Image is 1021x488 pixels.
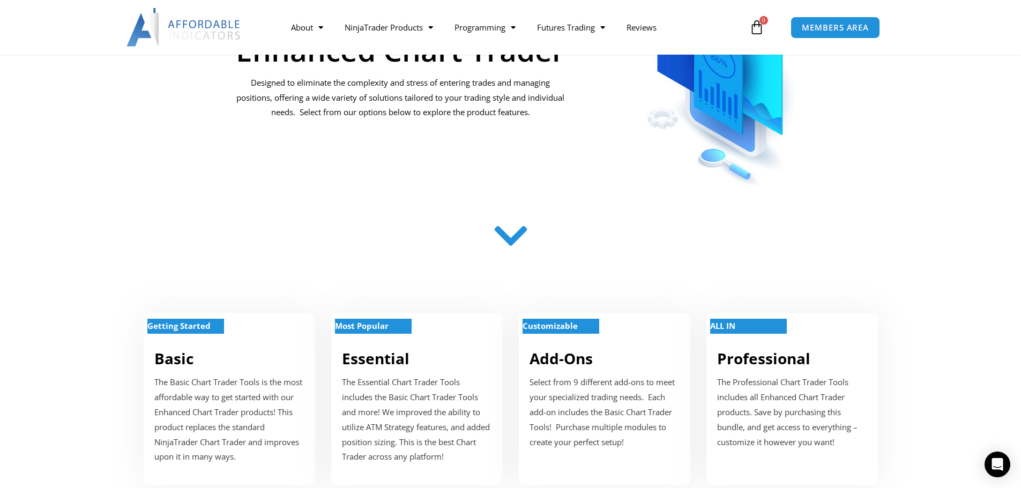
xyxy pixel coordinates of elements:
[235,76,566,121] p: Designed to eliminate the complexity and stress of entering trades and managing positions, offeri...
[710,320,735,331] strong: ALL IN
[985,452,1010,477] div: Open Intercom Messenger
[342,375,492,464] p: The Essential Chart Trader Tools includes the Basic Chart Trader Tools and more! We improved the ...
[126,8,242,47] img: LogoAI | Affordable Indicators – NinjaTrader
[791,17,880,39] a: MEMBERS AREA
[717,348,810,369] a: Professional
[530,348,593,369] a: Add-Ons
[280,15,747,40] nav: Menu
[526,15,616,40] a: Futures Trading
[733,12,780,43] a: 0
[235,35,566,65] h1: Enhanced Chart Trader
[616,15,667,40] a: Reviews
[717,375,867,449] p: The Professional Chart Trader Tools includes all Enhanced Chart Trader products. Save by purchasi...
[802,24,869,32] span: MEMBERS AREA
[530,375,680,449] p: Select from 9 different add-ons to meet your specialized trading needs. Each add-on includes the ...
[280,15,334,40] a: About
[154,348,193,369] a: Basic
[523,320,578,331] strong: Customizable
[342,348,409,369] a: Essential
[154,375,304,464] p: The Basic Chart Trader Tools is the most affordable way to get started with our Enhanced Chart Tr...
[334,15,444,40] a: NinjaTrader Products
[759,16,768,25] span: 0
[147,320,211,331] strong: Getting Started
[335,320,389,331] strong: Most Popular
[444,15,526,40] a: Programming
